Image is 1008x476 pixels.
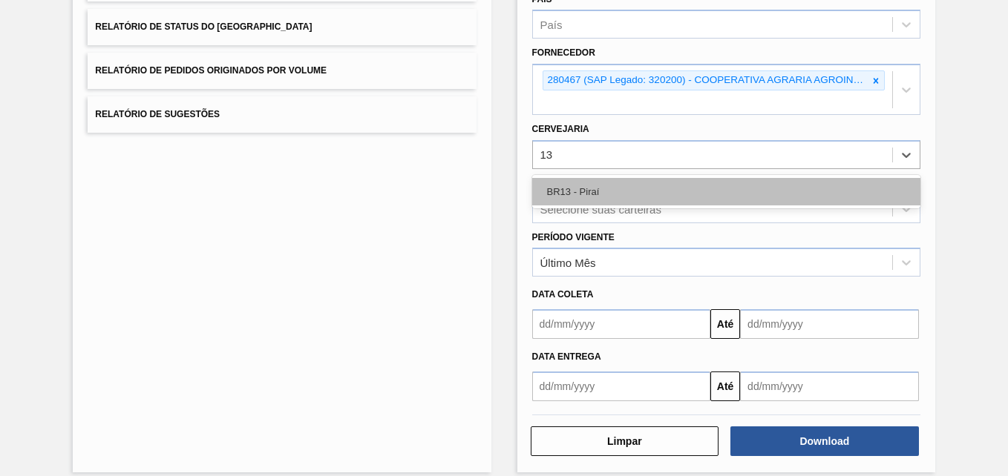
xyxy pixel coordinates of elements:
[710,371,740,401] button: Até
[532,371,711,401] input: dd/mm/yyyy
[532,47,595,58] label: Fornecedor
[710,309,740,339] button: Até
[88,53,476,89] button: Relatório de Pedidos Originados por Volume
[532,309,711,339] input: dd/mm/yyyy
[543,71,868,90] div: 280467 (SAP Legado: 320200) - COOPERATIVA AGRARIA AGROINDUSTRIAL
[740,371,919,401] input: dd/mm/yyyy
[740,309,919,339] input: dd/mm/yyyy
[95,65,327,76] span: Relatório de Pedidos Originados por Volume
[95,109,220,119] span: Relatório de Sugestões
[95,22,312,32] span: Relatório de Status do [GEOGRAPHIC_DATA]
[88,96,476,133] button: Relatório de Sugestões
[532,124,589,134] label: Cervejaria
[540,202,661,215] div: Selecione suas carteiras
[532,351,601,362] span: Data entrega
[88,9,476,45] button: Relatório de Status do [GEOGRAPHIC_DATA]
[540,19,563,31] div: País
[532,178,920,205] div: BR13 - Piraí
[730,426,919,456] button: Download
[532,289,594,300] span: Data coleta
[532,232,615,242] label: Período Vigente
[540,257,596,269] div: Último Mês
[531,426,719,456] button: Limpar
